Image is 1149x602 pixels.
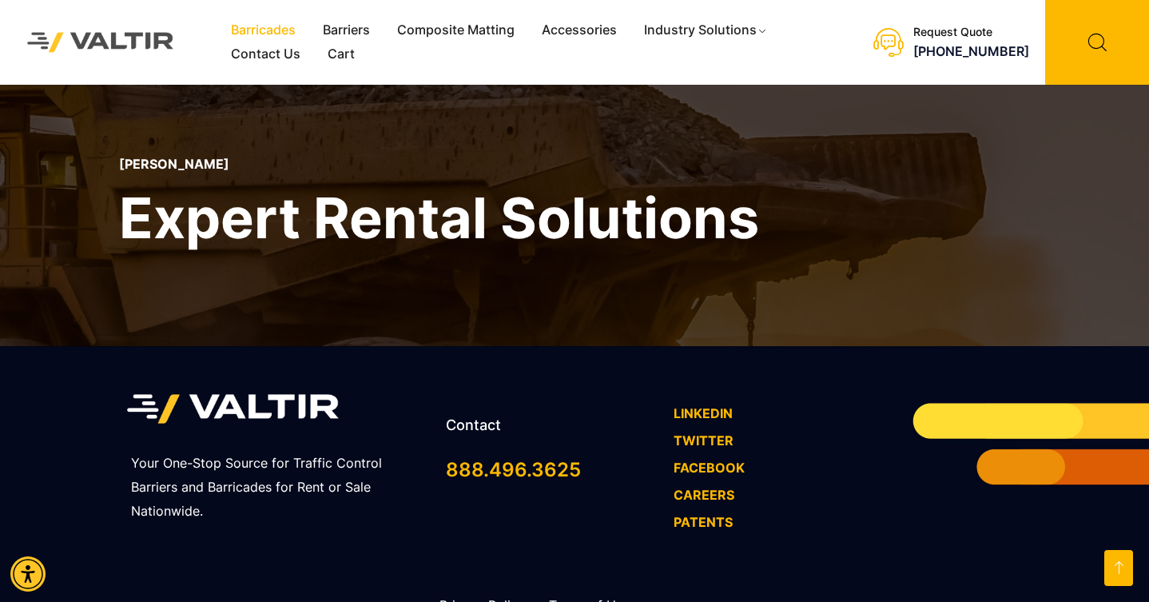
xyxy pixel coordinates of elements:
a: LINKEDIN - open in a new tab [674,405,733,421]
img: Valtir Rentals [12,17,189,67]
a: Industry Solutions [630,18,781,42]
a: PATENTS [674,514,733,530]
a: Open this option [1104,550,1133,586]
a: Contact Us [217,42,314,66]
a: CAREERS [674,487,734,503]
a: call (888) 496-3625 [913,43,1029,59]
h2: Contact [446,417,658,434]
a: Composite Matting [384,18,528,42]
div: Accessibility Menu [10,556,46,592]
a: Cart [314,42,368,66]
a: Accessories [528,18,630,42]
a: TWITTER - open in a new tab [674,433,734,449]
p: Your One-Stop Source for Traffic Control Barriers and Barricades for Rent or Sale Nationwide. [131,452,426,524]
div: Request Quote [913,26,1029,39]
a: call 888.496.3625 [446,458,581,481]
a: Barricades [217,18,309,42]
h2: Expert Rental Solutions [119,181,759,254]
a: Barriers [309,18,384,42]
p: [PERSON_NAME] [119,157,759,172]
img: Valtir Rentals [127,386,339,432]
a: FACEBOOK - open in a new tab [674,460,745,476]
